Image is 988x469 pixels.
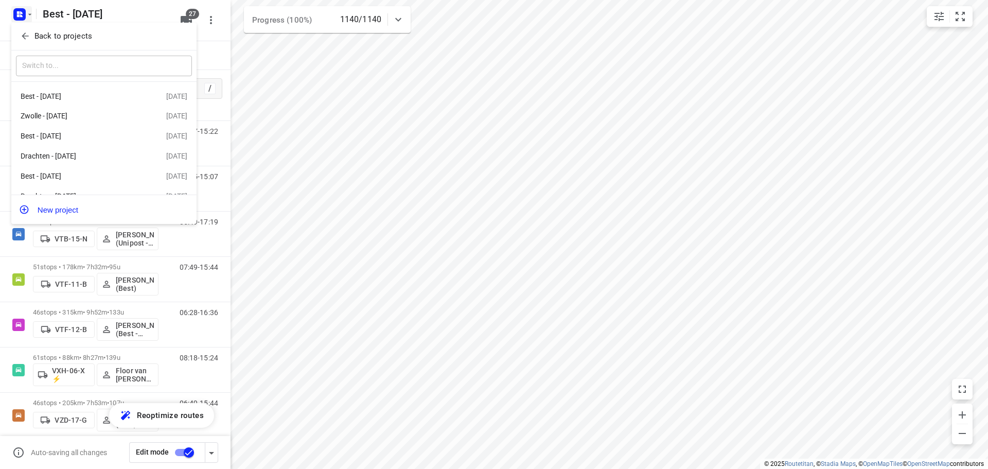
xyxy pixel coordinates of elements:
[11,166,197,186] div: Best - [DATE][DATE]
[21,112,139,120] div: Zwolle - [DATE]
[21,92,139,100] div: Best - [DATE]
[11,126,197,146] div: Best - [DATE][DATE]
[166,192,187,200] div: [DATE]
[16,56,192,77] input: Switch to...
[16,28,192,45] button: Back to projects
[166,132,187,140] div: [DATE]
[11,146,197,166] div: Drachten - [DATE][DATE]
[166,152,187,160] div: [DATE]
[11,199,197,220] button: New project
[11,106,197,126] div: Zwolle - [DATE][DATE]
[21,172,139,180] div: Best - [DATE]
[21,152,139,160] div: Drachten - [DATE]
[11,186,197,206] div: Drachten - [DATE][DATE]
[166,112,187,120] div: [DATE]
[166,92,187,100] div: [DATE]
[34,30,92,42] p: Back to projects
[166,172,187,180] div: [DATE]
[21,192,139,200] div: Drachten - [DATE]
[11,86,197,106] div: Best - [DATE][DATE]
[21,132,139,140] div: Best - [DATE]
